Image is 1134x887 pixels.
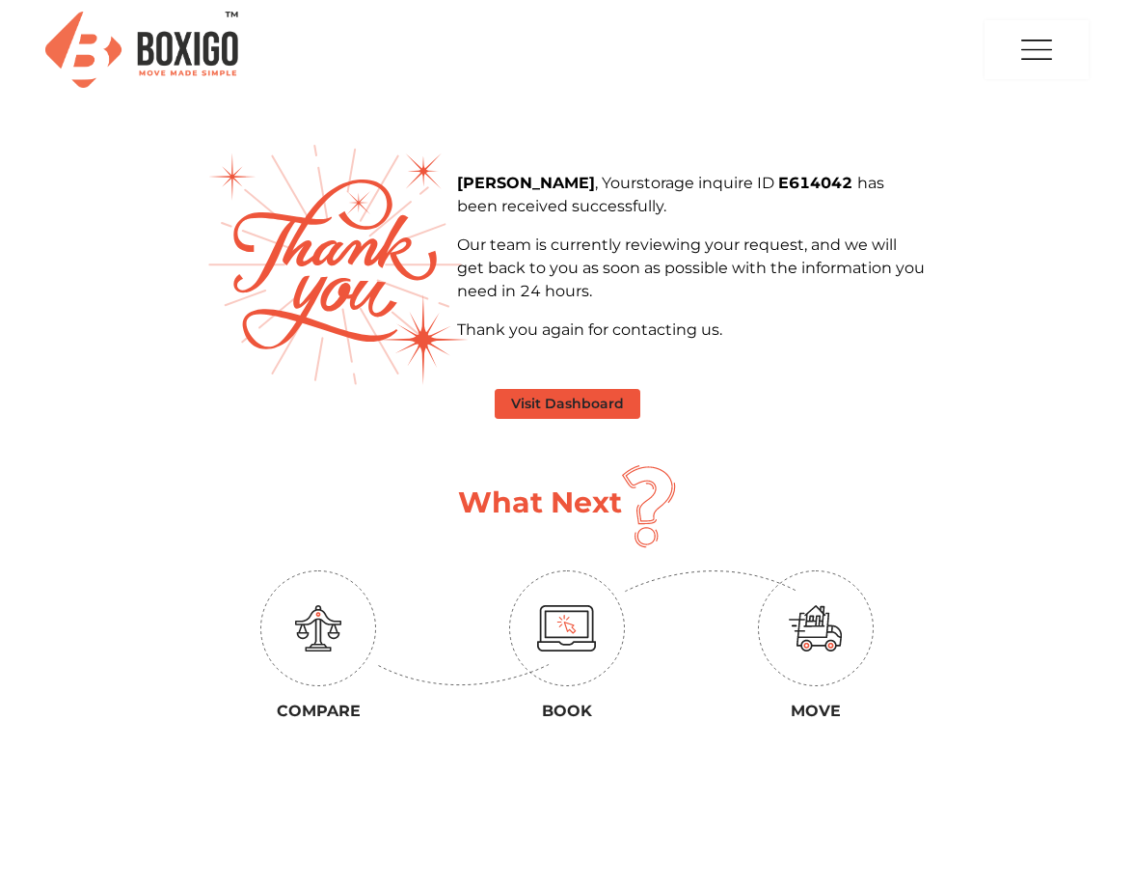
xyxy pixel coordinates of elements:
[45,12,238,88] img: Boxigo
[495,389,640,419] button: Visit Dashboard
[636,174,698,192] span: storage
[457,319,926,342] p: Thank you again for contacting us.
[789,605,843,651] img: move
[208,702,428,720] h3: Compare
[625,570,798,593] img: down
[509,570,625,686] img: circle
[622,465,676,548] img: question
[457,174,595,192] b: [PERSON_NAME]
[457,172,926,218] p: , Your inquire ID has been received successfully.
[376,664,550,686] img: up
[537,605,597,651] img: monitor
[758,570,874,686] img: circle
[778,174,857,192] b: E614042
[295,605,341,651] img: education
[457,702,677,720] h3: Book
[208,145,469,385] img: thank-you
[706,702,926,720] h3: Move
[260,570,376,686] img: circle
[1017,21,1056,78] img: menu
[457,234,926,303] p: Our team is currently reviewing your request, and we will get back to you as soon as possible wit...
[458,485,622,520] h1: What Next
